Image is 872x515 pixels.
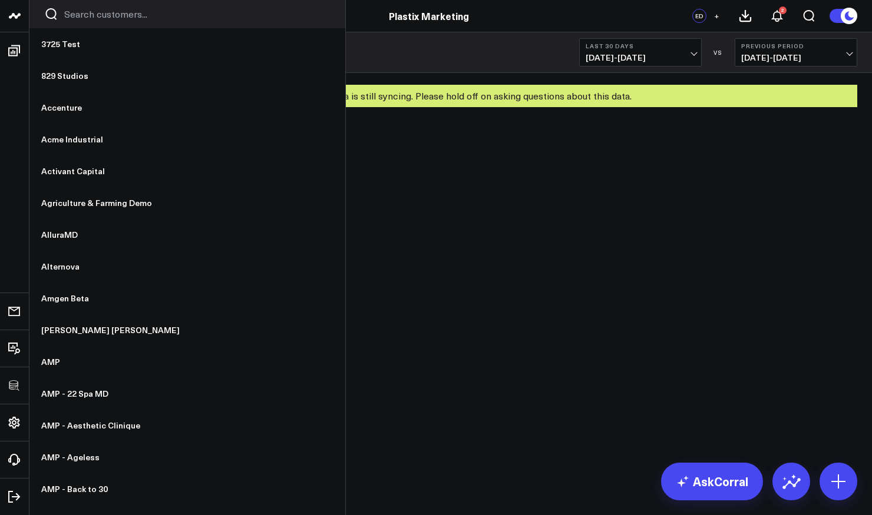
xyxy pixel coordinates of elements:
a: AlluraMD [29,219,345,251]
button: + [709,9,724,23]
span: [DATE] - [DATE] [741,53,851,62]
b: Last 30 Days [586,42,695,49]
a: Acme Industrial [29,124,345,155]
a: Accenture [29,92,345,124]
input: Search customers input [64,8,331,21]
a: AMP - 22 Spa MD [29,378,345,410]
a: Amgen Beta [29,283,345,314]
a: Agriculture & Farming Demo [29,187,345,219]
div: Facebook Ads data is still syncing. Please hold off on asking questions about this data. [44,85,857,107]
b: Previous Period [741,42,851,49]
button: Search customers button [44,7,58,21]
button: Previous Period[DATE]-[DATE] [735,38,857,67]
div: ED [692,9,706,23]
a: Alternova [29,251,345,283]
div: 2 [779,6,787,14]
a: AMP - Back to 30 [29,473,345,505]
span: [DATE] - [DATE] [586,53,695,62]
a: Plastix Marketing [389,9,469,22]
a: AMP [29,346,345,378]
a: AMP - Aesthetic Clinique [29,410,345,441]
a: Activant Capital [29,155,345,187]
button: Last 30 Days[DATE]-[DATE] [579,38,702,67]
a: AMP - Ageless [29,441,345,473]
div: VS [708,49,729,56]
span: + [714,12,719,20]
a: 829 Studios [29,60,345,92]
a: [PERSON_NAME] [PERSON_NAME] [29,314,345,346]
a: AskCorral [661,463,763,500]
a: 3725 Test [29,28,345,60]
